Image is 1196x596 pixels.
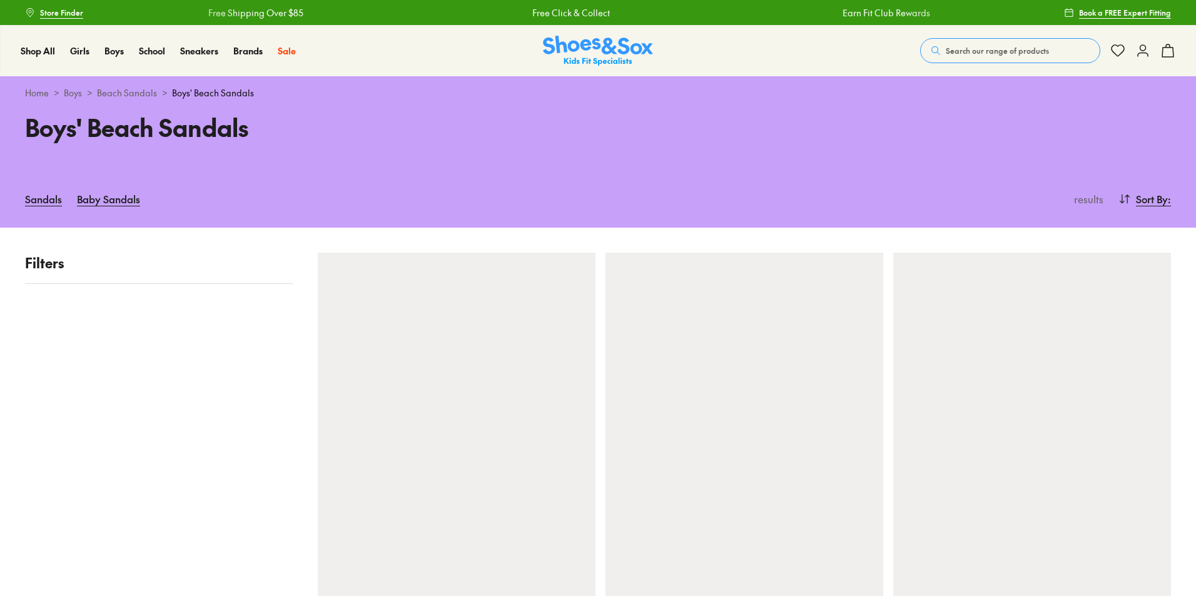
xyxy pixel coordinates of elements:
[21,44,55,57] span: Shop All
[233,44,263,58] a: Brands
[208,6,303,19] a: Free Shipping Over $85
[25,1,83,24] a: Store Finder
[25,86,1171,99] div: > > >
[25,253,293,273] p: Filters
[70,44,89,58] a: Girls
[1136,191,1168,206] span: Sort By
[843,6,930,19] a: Earn Fit Club Rewards
[1069,191,1103,206] p: results
[40,7,83,18] span: Store Finder
[543,36,653,66] a: Shoes & Sox
[543,36,653,66] img: SNS_Logo_Responsive.svg
[278,44,296,57] span: Sale
[25,109,583,145] h1: Boys' Beach Sandals
[104,44,124,57] span: Boys
[25,86,49,99] a: Home
[1064,1,1171,24] a: Book a FREE Expert Fitting
[172,86,254,99] span: Boys' Beach Sandals
[233,44,263,57] span: Brands
[1168,191,1171,206] span: :
[21,44,55,58] a: Shop All
[64,86,82,99] a: Boys
[180,44,218,57] span: Sneakers
[180,44,218,58] a: Sneakers
[1118,185,1171,213] button: Sort By:
[1079,7,1171,18] span: Book a FREE Expert Fitting
[532,6,610,19] a: Free Click & Collect
[77,185,140,213] a: Baby Sandals
[920,38,1100,63] button: Search our range of products
[946,45,1049,56] span: Search our range of products
[139,44,165,58] a: School
[25,185,62,213] a: Sandals
[70,44,89,57] span: Girls
[104,44,124,58] a: Boys
[97,86,157,99] a: Beach Sandals
[139,44,165,57] span: School
[278,44,296,58] a: Sale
